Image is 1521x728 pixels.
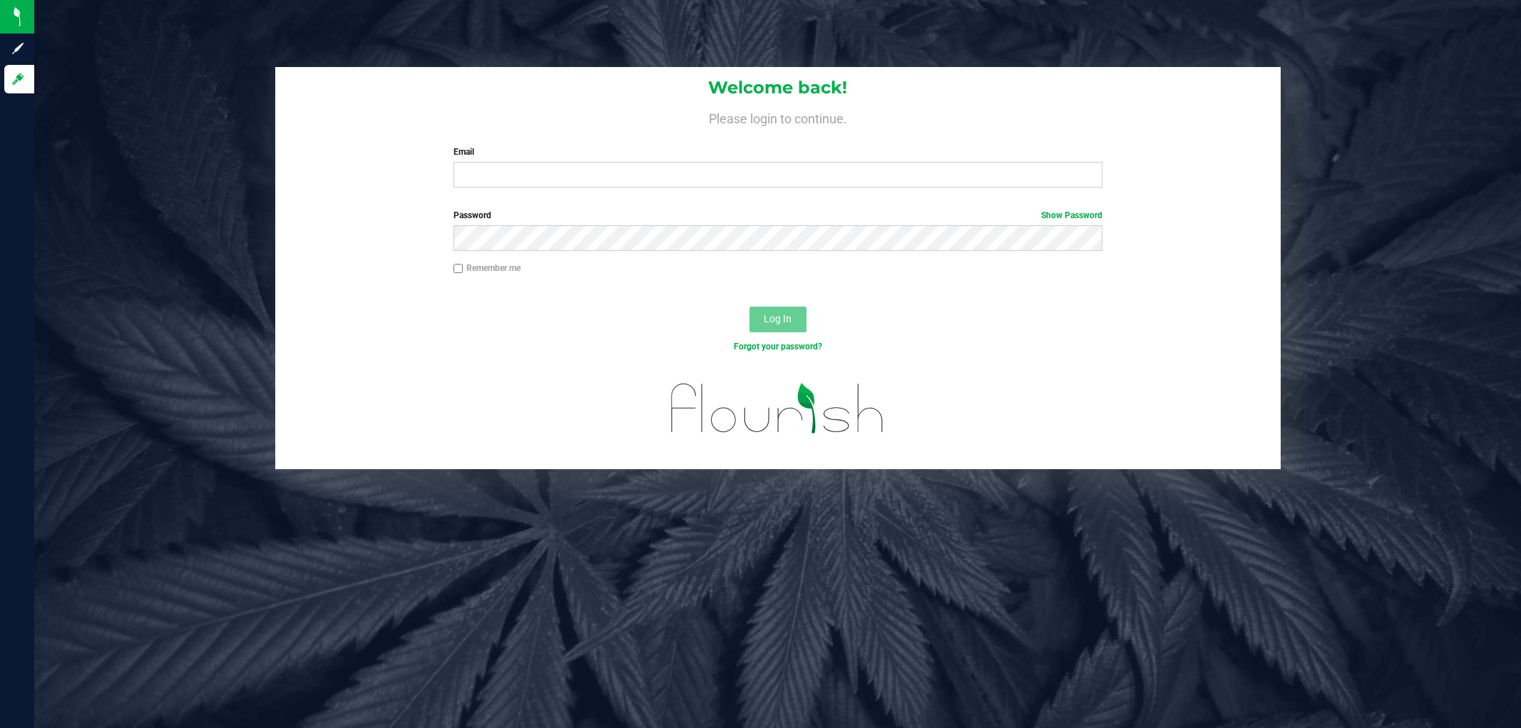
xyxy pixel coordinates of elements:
[11,41,25,56] inline-svg: Sign up
[764,313,792,324] span: Log In
[275,108,1281,125] h4: Please login to continue.
[454,145,1102,158] label: Email
[1041,210,1102,220] a: Show Password
[652,368,903,448] img: flourish_logo.svg
[734,342,822,352] a: Forgot your password?
[454,262,521,275] label: Remember me
[454,264,464,274] input: Remember me
[749,307,806,332] button: Log In
[275,78,1281,97] h1: Welcome back!
[11,72,25,86] inline-svg: Log in
[454,210,491,220] span: Password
